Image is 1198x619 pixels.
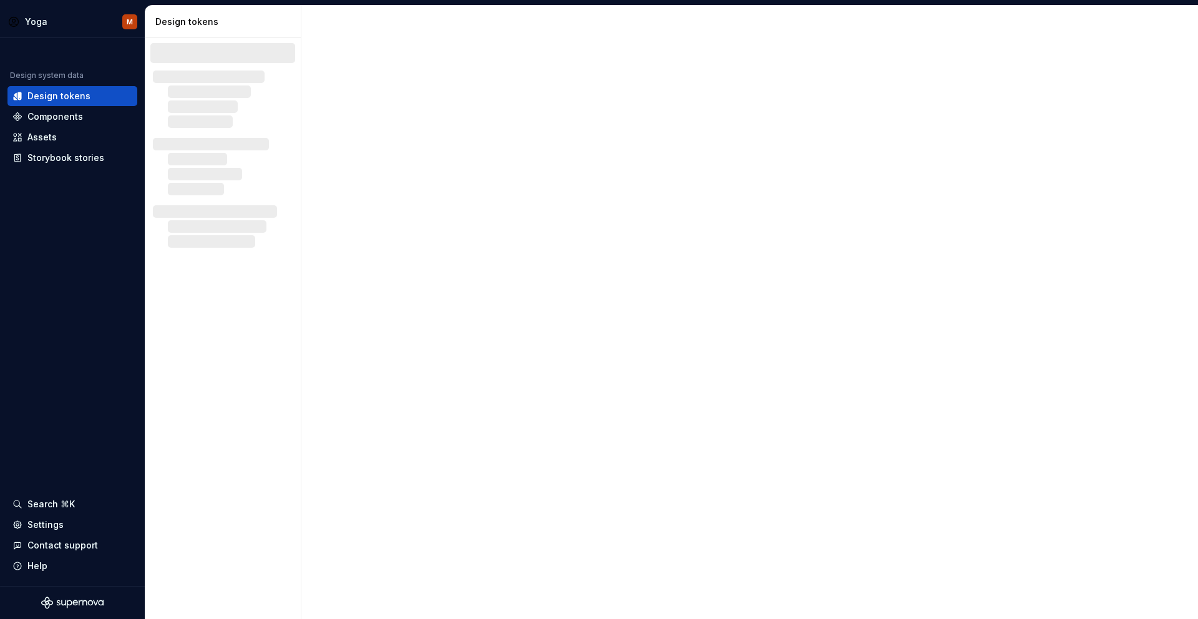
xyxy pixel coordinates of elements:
svg: Supernova Logo [41,597,104,609]
div: Contact support [27,539,98,552]
a: Settings [7,515,137,535]
div: Storybook stories [27,152,104,164]
div: Design system data [10,71,84,80]
a: Storybook stories [7,148,137,168]
div: Design tokens [155,16,296,28]
div: Components [27,110,83,123]
div: Assets [27,131,57,144]
button: Contact support [7,535,137,555]
button: YogaM [2,8,142,35]
div: Help [27,560,47,572]
div: Settings [27,519,64,531]
div: Yoga [25,16,47,28]
a: Assets [7,127,137,147]
div: M [127,17,133,27]
div: Search ⌘K [27,498,75,510]
button: Search ⌘K [7,494,137,514]
button: Help [7,556,137,576]
a: Components [7,107,137,127]
a: Design tokens [7,86,137,106]
div: Design tokens [27,90,90,102]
